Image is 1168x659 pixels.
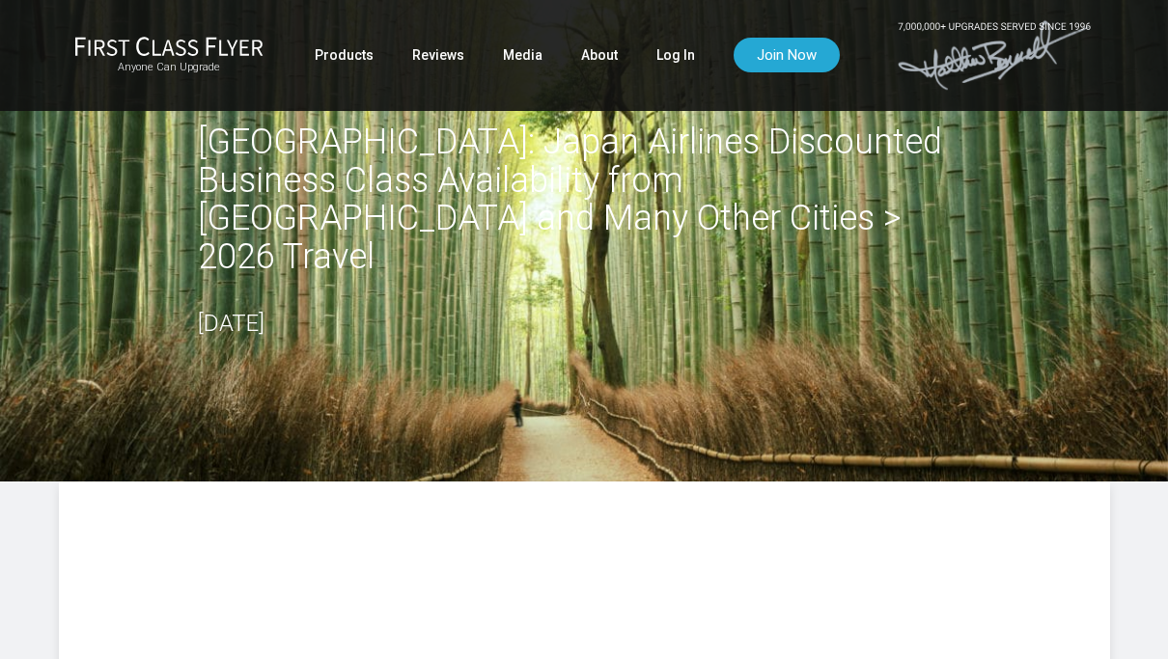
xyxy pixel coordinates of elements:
img: First Class Flyer [74,36,264,56]
time: [DATE] [198,310,264,337]
a: Reviews [412,38,464,72]
a: Join Now [734,38,840,72]
a: Log In [656,38,695,72]
h2: [GEOGRAPHIC_DATA]: Japan Airlines Discounted Business Class Availability from [GEOGRAPHIC_DATA] a... [198,124,970,276]
a: Products [315,38,374,72]
a: First Class FlyerAnyone Can Upgrade [74,36,264,74]
small: Anyone Can Upgrade [74,61,264,74]
a: Media [503,38,542,72]
a: About [581,38,618,72]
